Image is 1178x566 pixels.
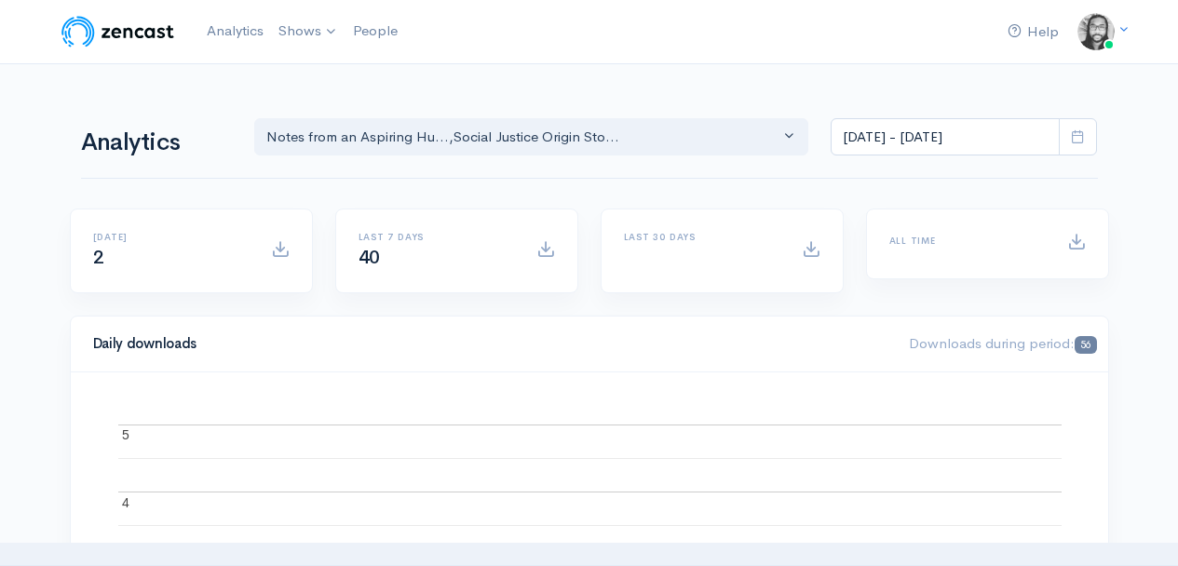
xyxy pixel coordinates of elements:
[81,129,232,156] h1: Analytics
[1077,13,1115,50] img: ...
[1075,336,1096,354] span: 56
[93,336,887,352] h4: Daily downloads
[909,334,1096,352] span: Downloads during period:
[624,232,779,242] h6: Last 30 days
[266,127,780,148] div: Notes from an Aspiring Hu... , Social Justice Origin Sto...
[831,118,1060,156] input: analytics date range selector
[889,236,1045,246] h6: All time
[1000,12,1066,52] a: Help
[122,494,129,509] text: 4
[271,11,345,52] a: Shows
[254,118,809,156] button: Notes from an Aspiring Hu..., Social Justice Origin Sto...
[199,11,271,51] a: Analytics
[59,13,177,50] img: ZenCast Logo
[93,232,249,242] h6: [DATE]
[359,232,514,242] h6: Last 7 days
[122,427,129,442] text: 5
[359,246,380,269] span: 40
[345,11,405,51] a: People
[93,246,104,269] span: 2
